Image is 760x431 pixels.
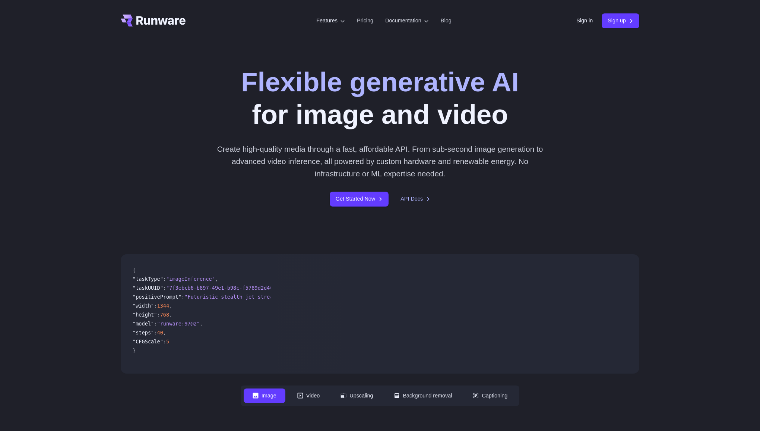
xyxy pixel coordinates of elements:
[154,303,157,309] span: :
[241,67,519,97] strong: Flexible generative AI
[400,195,430,203] a: API Docs
[184,294,462,300] span: "Futuristic stealth jet streaking through a neon-lit cityscape with glowing purple exhaust"
[133,339,163,345] span: "CFGScale"
[133,303,154,309] span: "width"
[157,321,200,327] span: "runware:97@2"
[163,276,166,282] span: :
[464,388,516,403] button: Captioning
[244,388,285,403] button: Image
[166,285,282,291] span: "7f3ebcb6-b897-49e1-b98c-f5789d2d40d7"
[157,312,160,318] span: :
[576,16,593,25] a: Sign in
[163,339,166,345] span: :
[330,192,389,206] a: Get Started Now
[163,330,166,336] span: ,
[181,294,184,300] span: :
[215,276,218,282] span: ,
[214,143,546,180] p: Create high-quality media through a fast, affordable API. From sub-second image generation to adv...
[154,321,157,327] span: :
[160,312,170,318] span: 768
[169,303,172,309] span: ,
[133,294,181,300] span: "positivePrompt"
[441,16,452,25] a: Blog
[200,321,203,327] span: ,
[121,15,186,26] a: Go to /
[385,16,429,25] label: Documentation
[157,303,169,309] span: 1344
[332,388,382,403] button: Upscaling
[133,267,136,273] span: {
[133,276,163,282] span: "taskType"
[602,13,639,28] a: Sign up
[163,285,166,291] span: :
[157,330,163,336] span: 40
[288,388,329,403] button: Video
[357,16,373,25] a: Pricing
[166,339,169,345] span: 5
[133,285,163,291] span: "taskUUID"
[166,276,215,282] span: "imageInference"
[133,321,154,327] span: "model"
[133,330,154,336] span: "steps"
[133,312,157,318] span: "height"
[385,388,461,403] button: Background removal
[241,66,519,131] h1: for image and video
[154,330,157,336] span: :
[316,16,345,25] label: Features
[133,347,136,353] span: }
[169,312,172,318] span: ,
